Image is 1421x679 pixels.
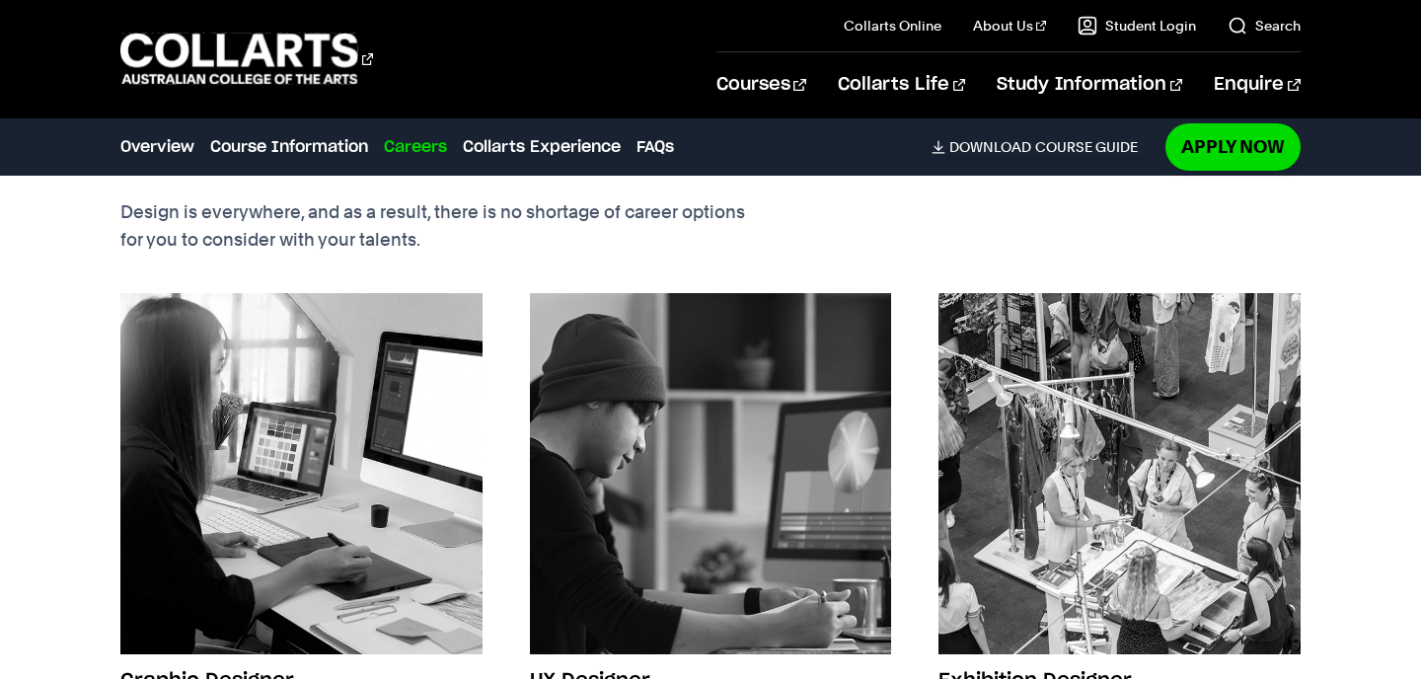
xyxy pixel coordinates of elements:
a: Study Information [997,52,1182,117]
a: Careers [384,135,447,159]
a: FAQs [636,135,674,159]
span: Download [949,138,1031,156]
a: Collarts Online [844,16,941,36]
div: Go to homepage [120,31,373,87]
p: Design is everywhere, and as a result, there is no shortage of career options for you to consider... [120,198,841,254]
a: Search [1228,16,1301,36]
a: Course Information [210,135,368,159]
a: Enquire [1214,52,1300,117]
a: Apply Now [1165,123,1301,170]
a: Collarts Experience [463,135,621,159]
a: Overview [120,135,194,159]
a: DownloadCourse Guide [932,138,1154,156]
a: Collarts Life [838,52,965,117]
a: Courses [716,52,806,117]
a: About Us [973,16,1046,36]
a: Student Login [1078,16,1196,36]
